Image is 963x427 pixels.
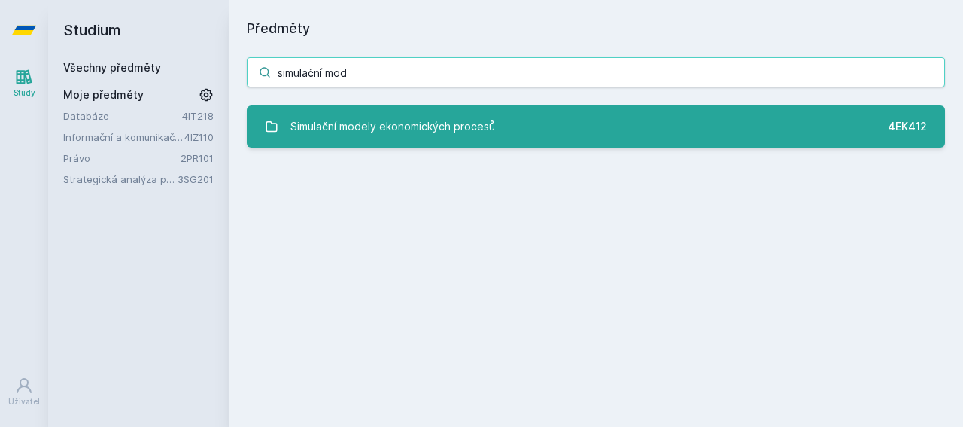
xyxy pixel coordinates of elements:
a: Simulační modely ekonomických procesů 4EK412 [247,105,945,148]
input: Název nebo ident předmětu… [247,57,945,87]
a: Uživatel [3,369,45,415]
h1: Předměty [247,18,945,39]
span: Moje předměty [63,87,144,102]
a: Strategická analýza pro informatiky a statistiky [63,172,178,187]
div: Uživatel [8,396,40,407]
div: Simulační modely ekonomických procesů [290,111,495,142]
a: Study [3,60,45,106]
div: 4EK412 [888,119,927,134]
div: Study [14,87,35,99]
a: 3SG201 [178,173,214,185]
a: Databáze [63,108,182,124]
a: 4IT218 [182,110,214,122]
a: 2PR101 [181,152,214,164]
a: Všechny předměty [63,61,161,74]
a: Informační a komunikační technologie [63,130,184,145]
a: Právo [63,151,181,166]
a: 4IZ110 [184,131,214,143]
